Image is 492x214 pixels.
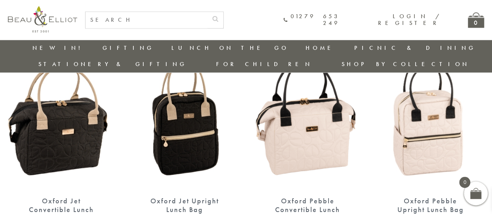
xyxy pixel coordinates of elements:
a: Lunch On The Go [171,44,288,52]
a: Gifting [103,44,154,52]
a: Stationery & Gifting [38,60,187,68]
a: 01279 653 249 [283,13,340,27]
div: Oxford Pebble Upright Lunch Bag [391,197,470,213]
a: Home [306,44,337,52]
a: New in! [32,44,85,52]
div: Oxford Jet Upright Lunch Bag [145,197,224,213]
span: 0 [459,177,470,188]
a: Shop by collection [342,60,469,68]
input: SEARCH [85,12,207,28]
a: 0 [468,12,484,28]
a: For Children [216,60,312,68]
a: Picnic & Dining [354,44,475,52]
a: Login / Register [378,12,440,27]
img: logo [8,6,77,32]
